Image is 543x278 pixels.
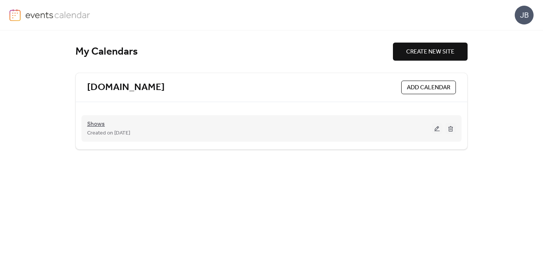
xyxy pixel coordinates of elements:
div: JB [515,6,534,24]
span: CREATE NEW SITE [406,47,454,57]
div: My Calendars [75,45,393,58]
img: logo-type [25,9,90,20]
img: logo [9,9,21,21]
a: Shows [87,122,105,127]
a: [DOMAIN_NAME] [87,81,165,94]
button: ADD CALENDAR [401,81,456,94]
span: ADD CALENDAR [407,83,450,92]
span: Created on [DATE] [87,129,130,138]
span: Shows [87,120,105,129]
button: CREATE NEW SITE [393,43,468,61]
